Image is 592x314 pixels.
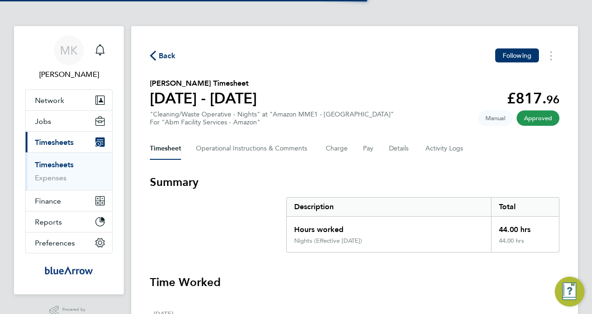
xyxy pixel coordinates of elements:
span: MK [60,44,78,56]
span: This timesheet was manually created. [478,110,513,126]
span: 96 [546,93,559,106]
a: Go to home page [25,263,113,278]
span: Back [159,50,176,61]
div: Total [491,198,559,216]
button: Activity Logs [425,137,464,160]
div: For "Abm Facility Services - Amazon" [150,118,394,126]
button: Operational Instructions & Comments [196,137,311,160]
span: Powered by [62,306,88,314]
span: Reports [35,218,62,226]
span: Preferences [35,239,75,247]
button: Timesheet [150,137,181,160]
button: Timesheets [26,132,112,152]
button: Pay [363,137,374,160]
button: Following [495,48,539,62]
button: Reports [26,212,112,232]
button: Preferences [26,232,112,253]
button: Finance [26,191,112,211]
h1: [DATE] - [DATE] [150,89,257,108]
span: This timesheet has been approved. [517,110,559,126]
button: Charge [326,137,348,160]
span: Timesheets [35,138,74,147]
button: Jobs [26,111,112,131]
button: Details [389,137,410,160]
div: Nights (Effective [DATE]) [294,237,362,245]
button: Network [26,90,112,110]
span: Following [503,51,531,60]
div: 44.00 hrs [491,217,559,237]
div: Hours worked [287,217,491,237]
h2: [PERSON_NAME] Timesheet [150,78,257,89]
div: Summary [286,197,559,253]
div: 44.00 hrs [491,237,559,252]
span: Network [35,96,64,105]
app-decimal: £817. [507,89,559,107]
div: "Cleaning/Waste Operative - Nights" at "Amazon MME1 - [GEOGRAPHIC_DATA]" [150,110,394,126]
button: Back [150,50,176,61]
button: Engage Resource Center [555,277,585,307]
h3: Summary [150,175,559,190]
a: Timesheets [35,160,74,169]
a: MK[PERSON_NAME] [25,35,113,80]
span: Jobs [35,117,51,126]
div: Description [287,198,491,216]
h3: Time Worked [150,275,559,290]
span: Finance [35,197,61,205]
nav: Main navigation [14,26,124,294]
button: Timesheets Menu [543,48,559,63]
a: Expenses [35,173,67,182]
span: Miriam Kerins [25,69,113,80]
div: Timesheets [26,152,112,190]
img: bluearrow-logo-retina.png [45,263,93,278]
